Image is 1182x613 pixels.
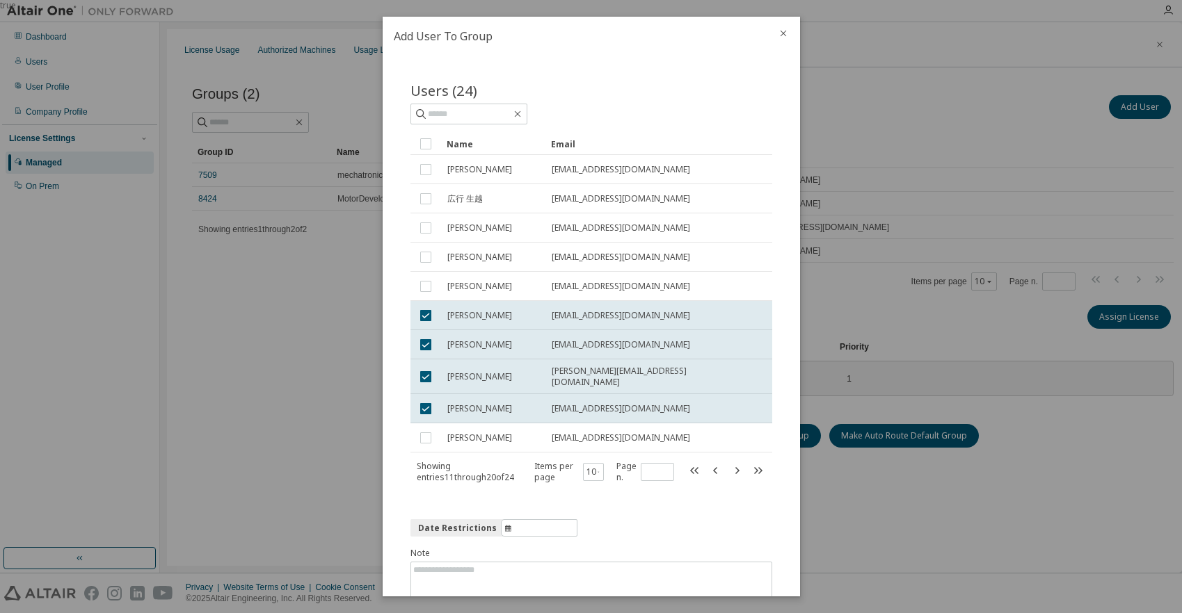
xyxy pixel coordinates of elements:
span: Items per page [534,461,604,483]
span: [PERSON_NAME] [447,432,512,443]
span: Page n. [616,461,674,483]
span: [EMAIL_ADDRESS][DOMAIN_NAME] [552,193,690,204]
span: [PERSON_NAME] [447,339,512,350]
span: [PERSON_NAME][EMAIL_ADDRESS][DOMAIN_NAME] [552,366,748,388]
span: [EMAIL_ADDRESS][DOMAIN_NAME] [552,164,690,175]
span: [PERSON_NAME] [447,222,512,234]
span: [PERSON_NAME] [447,403,512,414]
span: [EMAIL_ADDRESS][DOMAIN_NAME] [552,432,690,443]
label: Note [410,548,772,559]
span: Showing entries 11 through 20 of 24 [417,460,514,483]
span: [PERSON_NAME] [447,164,512,175]
span: [EMAIL_ADDRESS][DOMAIN_NAME] [552,222,690,234]
span: [EMAIL_ADDRESS][DOMAIN_NAME] [552,252,690,263]
span: [EMAIL_ADDRESS][DOMAIN_NAME] [552,281,690,292]
h2: Add User To Group [383,17,767,56]
button: close [778,28,789,39]
span: [EMAIL_ADDRESS][DOMAIN_NAME] [552,339,690,350]
div: Email [551,133,749,155]
span: [PERSON_NAME] [447,371,512,382]
span: [PERSON_NAME] [447,281,512,292]
span: Users (24) [410,81,477,100]
span: Date Restrictions [418,523,497,534]
button: 10 [586,466,600,477]
button: information [410,519,577,537]
span: [EMAIL_ADDRESS][DOMAIN_NAME] [552,403,690,414]
span: [EMAIL_ADDRESS][DOMAIN_NAME] [552,310,690,321]
div: Name [447,133,540,155]
span: [PERSON_NAME] [447,310,512,321]
span: 広行 生越 [447,193,483,204]
span: [PERSON_NAME] [447,252,512,263]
